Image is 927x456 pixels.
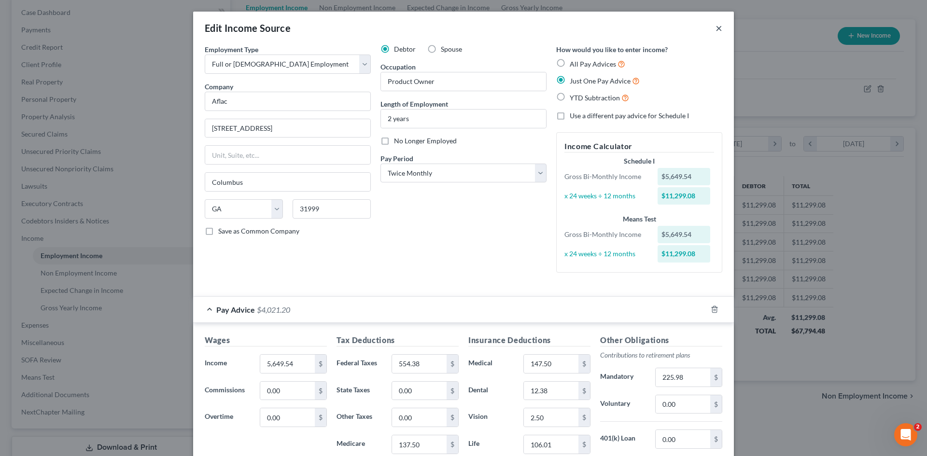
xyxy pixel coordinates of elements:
[332,408,387,427] label: Other Taxes
[200,408,255,427] label: Overtime
[578,435,590,454] div: $
[560,230,653,239] div: Gross Bi-Monthly Income
[564,156,714,166] div: Schedule I
[205,45,258,54] span: Employment Type
[380,154,413,163] span: Pay Period
[205,119,370,138] input: Enter address...
[564,140,714,152] h5: Income Calculator
[524,435,578,454] input: 0.00
[658,245,711,263] div: $11,299.08
[658,187,711,205] div: $11,299.08
[556,44,668,55] label: How would you like to enter income?
[315,408,326,427] div: $
[560,249,653,259] div: x 24 weeks ÷ 12 months
[600,334,722,346] h5: Other Obligations
[293,199,371,219] input: Enter zip...
[205,21,291,35] div: Edit Income Source
[332,435,387,454] label: Medicare
[468,334,590,346] h5: Insurance Deductions
[260,382,315,400] input: 0.00
[894,423,917,446] iframe: Intercom live chat
[337,334,459,346] h5: Tax Deductions
[394,45,416,53] span: Debtor
[332,381,387,401] label: State Taxes
[656,430,710,448] input: 0.00
[380,62,416,72] label: Occupation
[447,382,458,400] div: $
[392,355,447,373] input: 0.00
[315,382,326,400] div: $
[914,423,922,431] span: 2
[205,173,370,191] input: Enter city...
[205,83,233,91] span: Company
[257,305,290,314] span: $4,021.20
[260,355,315,373] input: 0.00
[381,72,546,91] input: --
[524,355,578,373] input: 0.00
[205,92,371,111] input: Search company by name...
[560,191,653,201] div: x 24 weeks ÷ 12 months
[463,435,519,454] label: Life
[205,334,327,346] h5: Wages
[710,395,722,414] div: $
[392,435,447,454] input: 0.00
[595,429,650,449] label: 401(k) Loan
[570,111,689,120] span: Use a different pay advice for Schedule I
[447,435,458,454] div: $
[716,22,722,34] button: ×
[441,45,462,53] span: Spouse
[463,408,519,427] label: Vision
[564,214,714,224] div: Means Test
[656,368,710,387] input: 0.00
[578,355,590,373] div: $
[447,408,458,427] div: $
[332,354,387,373] label: Federal Taxes
[394,137,457,145] span: No Longer Employed
[216,305,255,314] span: Pay Advice
[570,77,631,85] span: Just One Pay Advice
[260,408,315,427] input: 0.00
[200,381,255,401] label: Commissions
[658,168,711,185] div: $5,649.54
[570,94,620,102] span: YTD Subtraction
[560,172,653,181] div: Gross Bi-Monthly Income
[315,355,326,373] div: $
[463,354,519,373] label: Medical
[463,381,519,401] label: Dental
[205,146,370,164] input: Unit, Suite, etc...
[524,382,578,400] input: 0.00
[570,60,616,68] span: All Pay Advices
[578,382,590,400] div: $
[595,368,650,387] label: Mandatory
[205,359,227,367] span: Income
[218,227,299,235] span: Save as Common Company
[656,395,710,414] input: 0.00
[578,408,590,427] div: $
[710,368,722,387] div: $
[600,350,722,360] p: Contributions to retirement plans
[392,408,447,427] input: 0.00
[447,355,458,373] div: $
[595,395,650,414] label: Voluntary
[524,408,578,427] input: 0.00
[381,110,546,128] input: ex: 2 years
[392,382,447,400] input: 0.00
[710,430,722,448] div: $
[380,99,448,109] label: Length of Employment
[658,226,711,243] div: $5,649.54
